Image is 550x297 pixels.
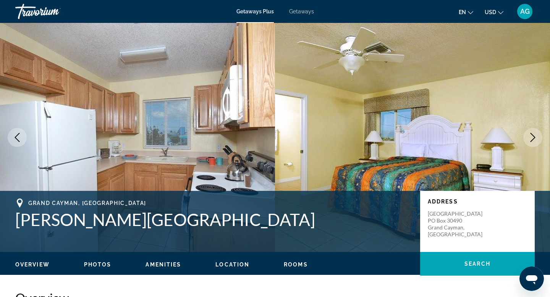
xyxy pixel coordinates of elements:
span: Photos [84,261,112,268]
span: Amenities [146,261,181,268]
button: Overview [15,261,50,268]
button: Change language [459,6,473,18]
button: Location [215,261,249,268]
span: Overview [15,261,50,268]
a: Travorium [15,2,92,21]
button: Change currency [485,6,503,18]
span: Grand Cayman, [GEOGRAPHIC_DATA] [28,200,146,206]
h1: [PERSON_NAME][GEOGRAPHIC_DATA] [15,210,412,229]
button: Amenities [146,261,181,268]
span: USD [485,9,496,15]
span: Location [215,261,249,268]
span: Rooms [284,261,308,268]
p: [GEOGRAPHIC_DATA] PO Box 30490 Grand Cayman, [GEOGRAPHIC_DATA] [428,210,489,238]
span: en [459,9,466,15]
button: User Menu [515,3,535,19]
a: Getaways [289,8,314,15]
button: Next image [523,128,542,147]
span: AG [520,8,530,15]
span: Search [464,261,490,267]
button: Photos [84,261,112,268]
button: Rooms [284,261,308,268]
iframe: Button to launch messaging window [519,266,544,291]
button: Previous image [8,128,27,147]
button: Search [420,252,535,276]
p: Address [428,199,527,205]
a: Getaways Plus [236,8,274,15]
